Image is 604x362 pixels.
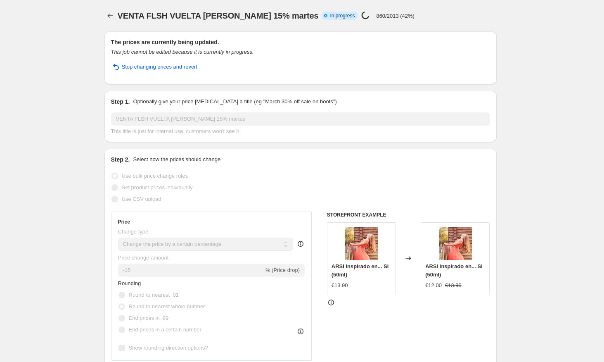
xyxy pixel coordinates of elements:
[425,263,483,278] span: ARSI inspirado en... SI (50ml)
[111,49,254,55] i: This job cannot be edited because it is currently in progress.
[265,267,300,273] span: % (Price drop)
[330,12,355,19] span: In progress
[122,184,193,191] span: Set product prices individually
[376,13,415,19] p: 860/2013 (42%)
[111,38,490,46] h2: The prices are currently being updated.
[118,229,149,235] span: Change type
[133,155,220,164] p: Select how the prices should change
[129,315,169,321] span: End prices in .99
[129,303,205,310] span: Round to nearest whole number
[445,281,462,290] strike: €13.90
[111,155,130,164] h2: Step 2.
[122,173,188,179] span: Use bulk price change rules
[118,219,130,225] h3: Price
[129,345,208,351] span: Show rounding direction options?
[296,240,305,248] div: help
[118,280,141,286] span: Rounding
[129,292,179,298] span: Round to nearest .01
[111,112,490,126] input: 30% off holiday sale
[111,128,239,134] span: This title is just for internal use, customers won't see it
[111,98,130,106] h2: Step 1.
[332,281,348,290] div: €13.90
[122,63,198,71] span: Stop changing prices and revert
[104,10,116,21] button: Price change jobs
[129,326,201,333] span: End prices in a certain number
[118,264,264,277] input: -15
[133,98,336,106] p: Optionally give your price [MEDICAL_DATA] a title (eg "March 30% off sale on boots")
[345,227,378,260] img: arsi1_80x.jpg
[122,196,161,202] span: Use CSV upload
[118,255,169,261] span: Price change amount
[425,281,442,290] div: €12.00
[106,60,203,74] button: Stop changing prices and revert
[332,263,389,278] span: ARSI inspirado en... SI (50ml)
[118,11,319,20] span: VENTA FLSH VUELTA [PERSON_NAME] 15% martes
[327,212,490,218] h6: STOREFRONT EXAMPLE
[439,227,472,260] img: arsi1_80x.jpg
